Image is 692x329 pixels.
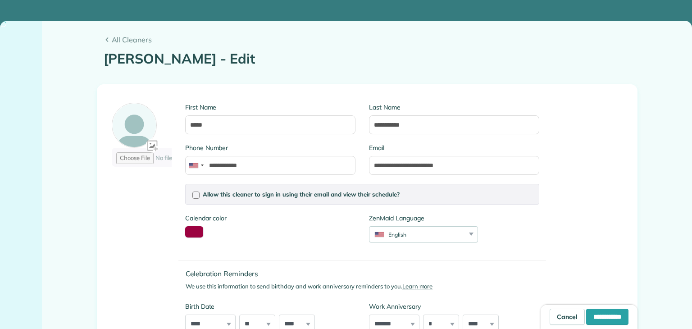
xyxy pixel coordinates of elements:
h1: [PERSON_NAME] - Edit [104,51,631,66]
span: All Cleaners [112,34,631,45]
label: Work Anniversary [369,302,539,311]
label: Last Name [369,103,539,112]
label: ZenMaid Language [369,214,478,223]
p: We use this information to send birthday and work anniversary reminders to you. [186,282,546,291]
label: Email [369,143,539,152]
h4: Celebration Reminders [186,270,546,278]
a: Cancel [550,309,585,325]
label: Phone Number [185,143,355,152]
button: toggle color picker dialog [185,226,203,238]
label: Calendar color [185,214,227,223]
label: Birth Date [185,302,355,311]
div: English [369,231,466,238]
span: Allow this cleaner to sign in using their email and view their schedule? [203,191,400,198]
label: First Name [185,103,355,112]
div: United States: +1 [186,156,206,174]
a: All Cleaners [104,34,631,45]
a: Learn more [402,283,433,290]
